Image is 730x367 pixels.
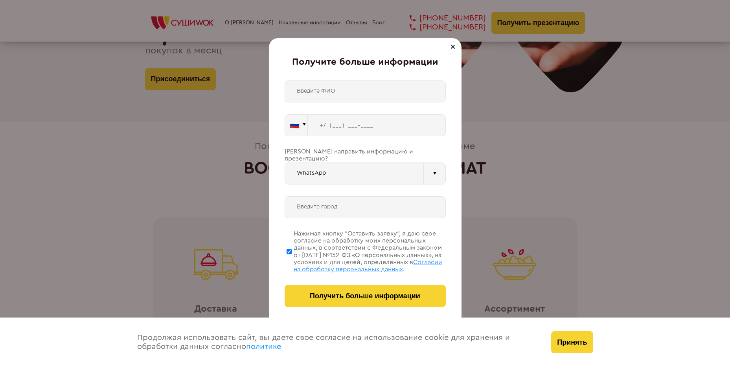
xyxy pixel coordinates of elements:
button: 🇷🇺 [285,114,308,136]
span: Получить больше информации [310,292,420,300]
button: Получить больше информации [285,285,446,307]
a: политике [246,343,281,351]
input: Введите ФИО [285,80,446,102]
div: Получите больше информации [285,57,446,68]
input: Введите город [285,196,446,218]
div: Нажимая кнопку “Оставить заявку”, я даю свое согласие на обработку моих персональных данных, в со... [294,230,446,273]
div: Продолжая использовать сайт, вы даете свое согласие на использование cookie для хранения и обрабо... [129,318,544,367]
button: Принять [551,331,593,353]
div: [PERSON_NAME] направить информацию и презентацию? [285,148,446,163]
input: +7 (___) ___-____ [308,114,446,136]
span: Согласии на обработку персональных данных [294,259,442,272]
